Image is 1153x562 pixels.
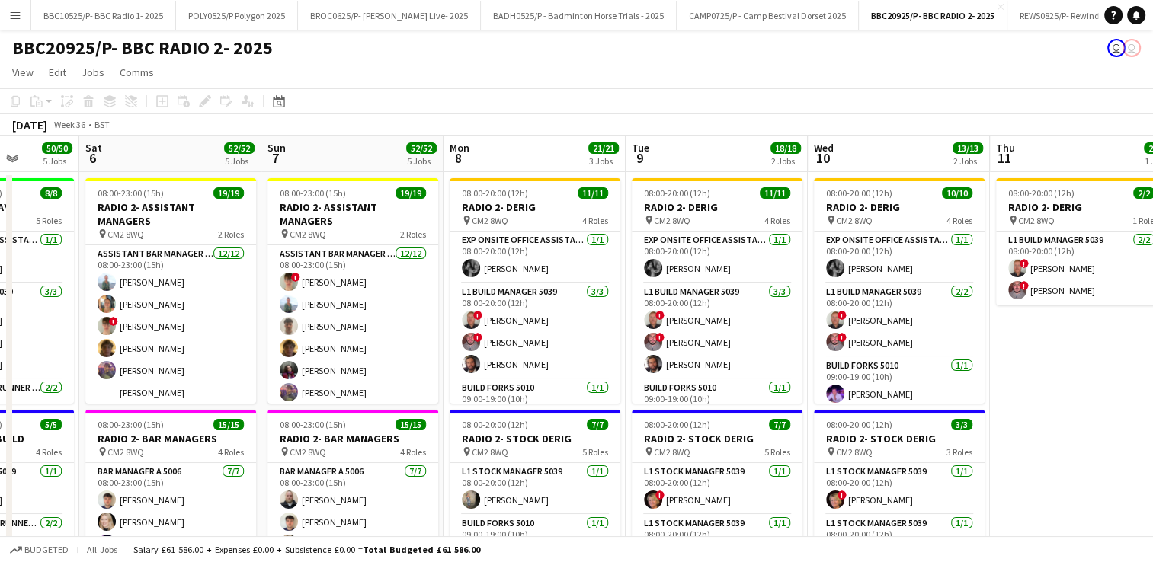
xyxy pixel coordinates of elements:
span: 3 Roles [946,446,972,458]
button: BADH0525/P - Badminton Horse Trials - 2025 [481,1,677,30]
span: 5/5 [40,419,62,430]
div: 08:00-20:00 (12h)11/11RADIO 2- DERIG CM2 8WQ4 RolesExp Onsite Office Assistant 50121/108:00-20:00... [450,178,620,404]
app-card-role: Build Forks 50101/109:00-19:00 (10h) [632,379,802,431]
span: Jobs [82,65,104,79]
button: BBC10525/P- BBC Radio 1- 2025 [31,1,176,30]
a: Edit [43,62,72,82]
button: POLY0525/P Polygon 2025 [176,1,298,30]
h3: RADIO 2- ASSISTANT MANAGERS [267,200,438,228]
span: Sat [85,141,102,155]
span: 08:00-23:00 (15h) [280,187,346,199]
span: 08:00-20:00 (12h) [644,187,710,199]
button: BROC0625/P- [PERSON_NAME] Live- 2025 [298,1,481,30]
span: Tue [632,141,649,155]
span: 08:00-20:00 (12h) [462,187,528,199]
h3: RADIO 2- STOCK DERIG [450,432,620,445]
span: 7/7 [587,419,608,430]
span: 11 [994,149,1015,167]
app-card-role: L1 Stock Manager 50391/108:00-20:00 (12h)![PERSON_NAME] [632,463,802,515]
span: Edit [49,65,66,79]
span: Budgeted [24,544,69,555]
span: 15/15 [213,419,244,430]
span: 8 [447,149,469,167]
div: 5 Jobs [407,155,436,167]
span: 08:00-20:00 (12h) [1008,187,1075,199]
app-card-role: L1 Build Manager 50393/308:00-20:00 (12h)![PERSON_NAME]![PERSON_NAME][PERSON_NAME] [632,283,802,379]
span: 4 Roles [946,215,972,226]
span: 08:00-23:00 (15h) [98,419,164,430]
span: 08:00-20:00 (12h) [826,419,892,430]
h3: RADIO 2- STOCK DERIG [632,432,802,445]
span: 5 Roles [36,215,62,226]
span: 6 [83,149,102,167]
span: ! [655,490,665,500]
div: [DATE] [12,117,47,133]
span: ! [838,490,847,500]
span: ! [1020,259,1029,268]
span: ! [473,311,482,320]
h3: RADIO 2- STOCK DERIG [814,432,985,445]
span: 50/50 [42,142,72,154]
h3: RADIO 2- BAR MANAGERS [267,432,438,445]
app-user-avatar: Suzanne Edwards [1123,39,1141,57]
span: 19/19 [213,187,244,199]
div: 5 Jobs [225,155,254,167]
span: 4 Roles [764,215,790,226]
span: 21/21 [588,142,619,154]
span: 10 [812,149,834,167]
app-job-card: 08:00-23:00 (15h)19/19RADIO 2- ASSISTANT MANAGERS CM2 8WQ2 RolesAssistant Bar Manager 500612/1208... [85,178,256,404]
span: 52/52 [224,142,255,154]
app-job-card: 08:00-23:00 (15h)19/19RADIO 2- ASSISTANT MANAGERS CM2 8WQ2 RolesAssistant Bar Manager 500612/1208... [267,178,438,404]
span: Total Budgeted £61 586.00 [363,544,480,555]
app-card-role: L1 Stock Manager 50391/108:00-20:00 (12h)[PERSON_NAME] [450,463,620,515]
span: 8/8 [40,187,62,199]
app-job-card: 08:00-20:00 (12h)11/11RADIO 2- DERIG CM2 8WQ4 RolesExp Onsite Office Assistant 50121/108:00-20:00... [632,178,802,404]
span: CM2 8WQ [290,228,326,240]
span: ! [838,311,847,320]
span: 5 Roles [764,446,790,458]
app-card-role: Exp Onsite Office Assistant 50121/108:00-20:00 (12h)[PERSON_NAME] [632,232,802,283]
app-card-role: Exp Onsite Office Assistant 50121/108:00-20:00 (12h)[PERSON_NAME] [450,232,620,283]
span: CM2 8WQ [107,446,144,458]
span: Week 36 [50,119,88,130]
span: ! [1020,281,1029,290]
a: Jobs [75,62,110,82]
span: CM2 8WQ [836,446,873,458]
span: ! [655,311,665,320]
span: 19/19 [396,187,426,199]
app-user-avatar: Grace Shorten [1107,39,1126,57]
span: 15/15 [396,419,426,430]
span: 08:00-20:00 (12h) [826,187,892,199]
span: 2 Roles [218,228,244,240]
app-card-role: L1 Build Manager 50393/308:00-20:00 (12h)![PERSON_NAME]![PERSON_NAME][PERSON_NAME] [450,283,620,379]
span: CM2 8WQ [472,215,508,226]
span: CM2 8WQ [654,446,690,458]
span: 08:00-20:00 (12h) [644,419,710,430]
h3: RADIO 2- DERIG [632,200,802,214]
span: All jobs [84,544,120,555]
div: BST [94,119,110,130]
div: 2 Jobs [771,155,800,167]
button: CAMP0725/P - Camp Bestival Dorset 2025 [677,1,859,30]
span: 10/10 [942,187,972,199]
span: CM2 8WQ [472,446,508,458]
button: BBC20925/P- BBC RADIO 2- 2025 [859,1,1007,30]
span: 08:00-20:00 (12h) [462,419,528,430]
span: Thu [996,141,1015,155]
div: 5 Jobs [43,155,72,167]
span: CM2 8WQ [1018,215,1055,226]
span: 11/11 [760,187,790,199]
app-card-role: Assistant Bar Manager 500612/1208:00-23:00 (15h)![PERSON_NAME][PERSON_NAME][PERSON_NAME][PERSON_N... [267,245,438,540]
span: ! [109,317,118,326]
span: CM2 8WQ [654,215,690,226]
span: 3/3 [951,419,972,430]
button: Budgeted [8,541,71,558]
span: 18/18 [770,142,801,154]
app-card-role: Build Forks 50101/109:00-19:00 (10h) [450,379,620,431]
app-job-card: 08:00-20:00 (12h)10/10RADIO 2- DERIG CM2 8WQ4 RolesExp Onsite Office Assistant 50121/108:00-20:00... [814,178,985,404]
a: Comms [114,62,160,82]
